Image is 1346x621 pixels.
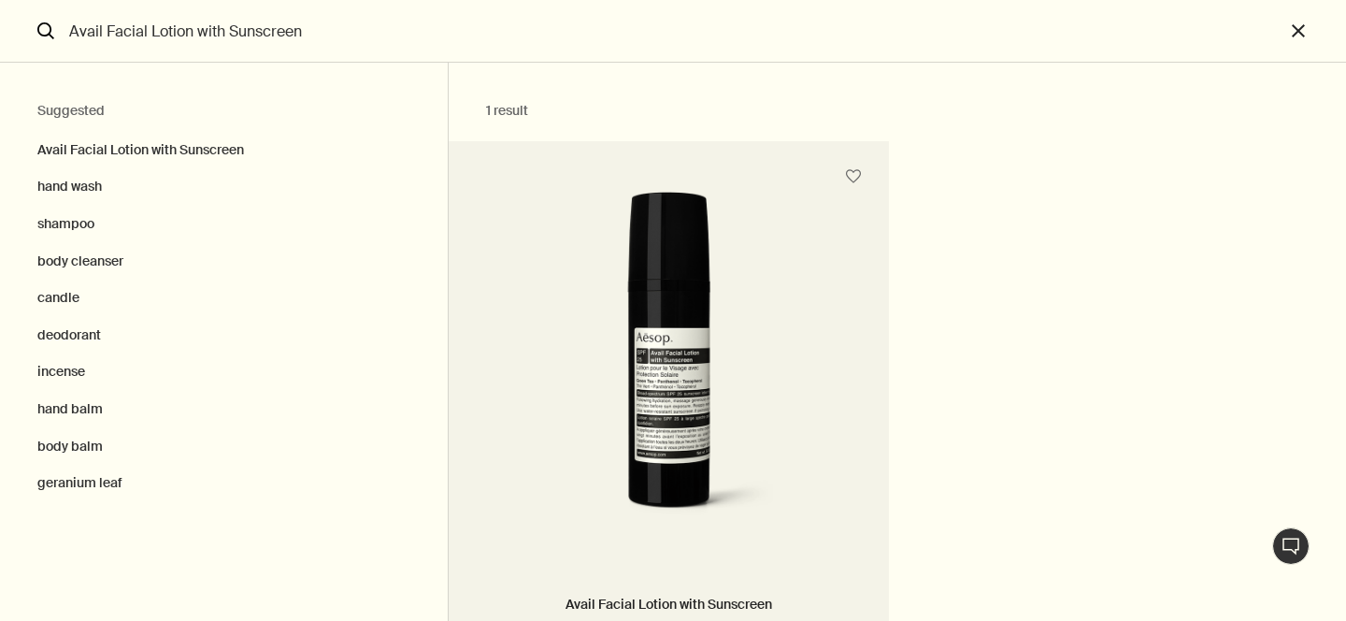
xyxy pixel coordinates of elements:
[499,192,838,538] img: Avail Facial Lotion with Sunscreen in black tube.
[566,596,772,613] a: Avail Facial Lotion with Sunscreen
[837,160,870,194] button: Save to cabinet
[1272,527,1310,565] button: Live Assistance
[37,100,410,123] h2: Suggested
[449,192,889,566] a: Avail Facial Lotion with Sunscreen in black tube.
[486,100,1159,123] h2: 1 result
